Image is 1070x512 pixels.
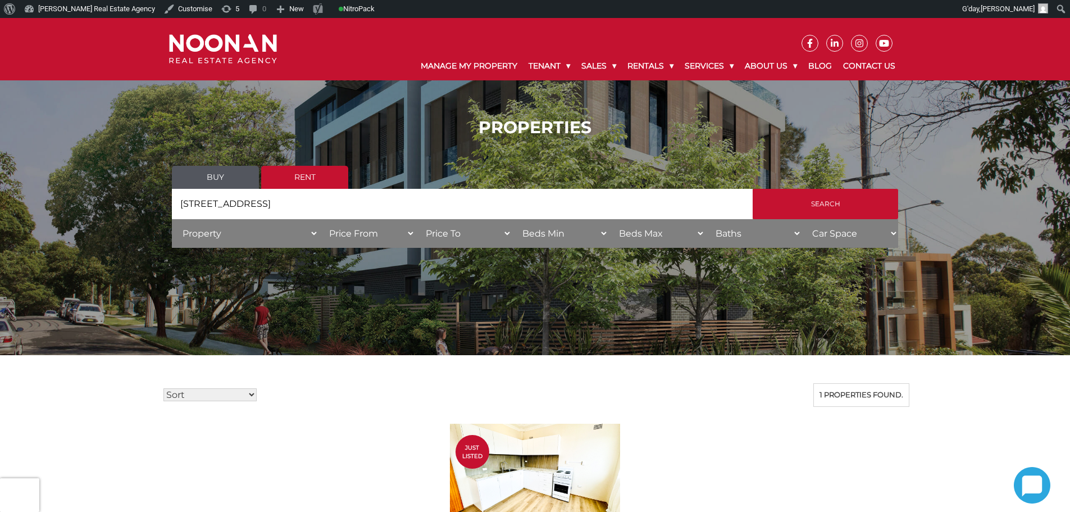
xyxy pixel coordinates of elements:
a: Rent [261,166,348,189]
span: Just Listed [456,443,489,460]
div: 1 properties found. [813,383,909,407]
a: Sales [576,52,622,80]
a: Rentals [622,52,679,80]
a: Services [679,52,739,80]
a: About Us [739,52,803,80]
img: Noonan Real Estate Agency [169,34,277,64]
select: Sort Listings [163,388,257,401]
h1: PROPERTIES [172,117,898,138]
a: Buy [172,166,259,189]
input: Search by suburb, postcode or area [172,189,753,219]
a: Tenant [523,52,576,80]
a: Manage My Property [415,52,523,80]
input: Search [753,189,898,219]
a: Blog [803,52,837,80]
span: [PERSON_NAME] [981,4,1035,13]
a: Contact Us [837,52,901,80]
